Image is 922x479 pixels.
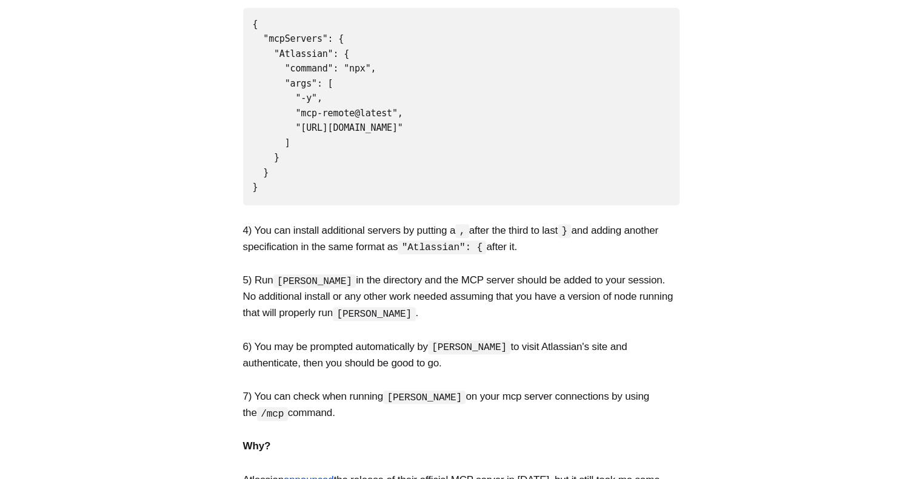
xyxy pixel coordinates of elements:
code: } [558,224,571,238]
code: /mcp [257,407,288,421]
code: , [455,224,469,238]
code: [PERSON_NAME] [273,274,356,288]
code: [PERSON_NAME] [428,340,511,354]
code: { "mcpServers": { "Atlassian": { "command": "npx", "args": [ "-y", "mcp-remote@latest", "[URL][DO... [253,19,403,193]
code: "Atlassian": { [398,240,486,254]
code: [PERSON_NAME] [333,307,416,321]
p: 7) You can check when running on your mcp server connections by using the command. [243,388,680,421]
p: 6) You may be prompted automatically by to visit Atlassian's site and authenticate, then you shou... [243,339,680,371]
strong: Why? [243,440,271,452]
p: 4) You can install additional servers by putting a after the third to last and adding another spe... [243,222,680,255]
p: 5) Run in the directory and the MCP server should be added to your session. No additional install... [243,272,680,322]
code: [PERSON_NAME] [383,391,466,405]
